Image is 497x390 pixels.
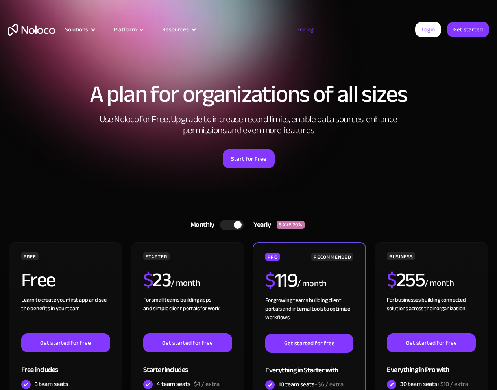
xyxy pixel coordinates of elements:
div: Free includes [21,352,110,378]
div: Platform [114,24,137,35]
span: $ [265,262,275,299]
div: PRO [265,253,280,261]
a: Pricing [286,24,323,35]
div: 3 team seats [35,380,68,388]
div: Starter includes [143,352,232,378]
div: Solutions [55,24,104,35]
a: Start for Free [223,149,275,168]
div: RECOMMENDED [311,253,353,261]
div: Yearly [244,219,277,231]
h2: Use Noloco for Free. Upgrade to increase record limits, enable data sources, enhance permissions ... [91,114,406,136]
div: BUSINESS [387,252,415,260]
div: / month [297,278,327,290]
a: Get started for free [143,333,232,352]
div: / month [171,277,200,290]
div: Resources [162,24,189,35]
div: 30 team seats [400,380,468,388]
div: SAVE 20% [277,221,305,229]
div: FREE [21,252,39,260]
a: Get started for free [21,333,110,352]
span: +$10 / extra [437,378,468,390]
h2: 23 [143,270,171,290]
div: Everything in Starter with [265,353,353,378]
div: / month [425,277,454,290]
div: Monthly [181,219,220,231]
a: home [8,24,55,36]
h2: Free [21,270,55,290]
span: +$4 / extra [190,378,220,390]
a: Get started for free [387,333,476,352]
div: 4 team seats [157,380,220,388]
div: STARTER [143,252,170,260]
a: Get started [447,22,489,37]
span: $ [143,261,153,298]
div: For growing teams building client portals and internal tools to optimize workflows. [265,296,353,334]
div: Resources [152,24,205,35]
span: $ [387,261,397,298]
div: For small teams building apps and simple client portals for work. ‍ [143,296,232,333]
h1: A plan for organizations of all sizes [8,83,489,106]
div: Solutions [65,24,88,35]
a: Get started for free [265,334,353,353]
h2: 119 [265,270,297,290]
div: 10 team seats [279,380,344,389]
div: Everything in Pro with [387,352,476,378]
div: For businesses building connected solutions across their organization. ‍ [387,296,476,333]
a: Login [415,22,441,37]
div: Platform [104,24,152,35]
h2: 255 [387,270,425,290]
div: Learn to create your first app and see the benefits in your team ‍ [21,296,110,333]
